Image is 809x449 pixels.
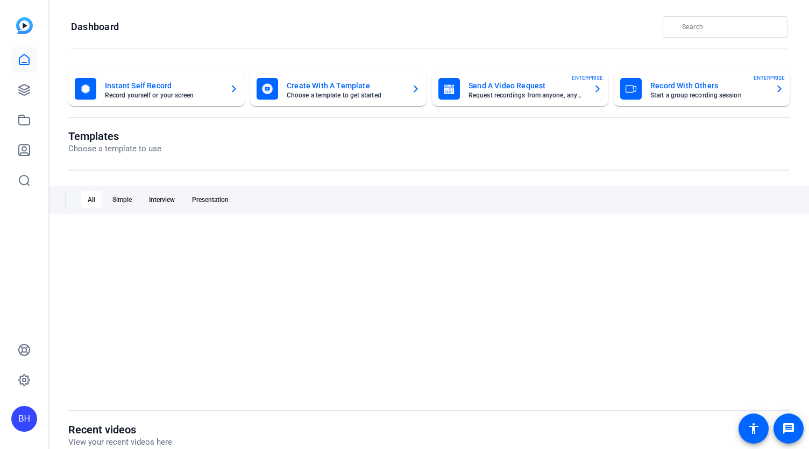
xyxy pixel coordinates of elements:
mat-card-title: Send A Video Request [469,79,585,92]
div: BH [11,406,37,432]
mat-card-subtitle: Start a group recording session [650,92,767,99]
mat-icon: message [782,422,795,435]
mat-card-title: Record With Others [650,79,767,92]
span: ENTERPRISE [572,74,603,82]
mat-card-title: Instant Self Record [105,79,221,92]
h1: Templates [68,130,161,143]
mat-card-subtitle: Choose a template to get started [287,92,403,99]
mat-card-subtitle: Request recordings from anyone, anywhere [469,92,585,99]
div: All [81,191,102,208]
mat-icon: accessibility [747,422,760,435]
h1: Dashboard [71,20,119,33]
mat-card-title: Create With A Template [287,79,403,92]
span: ENTERPRISE [754,74,785,82]
div: Presentation [186,191,235,208]
p: Choose a template to use [68,143,161,155]
button: Record With OthersStart a group recording sessionENTERPRISE [614,72,790,106]
h1: Recent videos [68,423,172,436]
div: Simple [106,191,138,208]
button: Create With A TemplateChoose a template to get started [250,72,427,106]
input: Search [682,20,779,33]
p: View your recent videos here [68,436,172,448]
mat-card-subtitle: Record yourself or your screen [105,92,221,99]
div: Interview [143,191,181,208]
img: blue-gradient.svg [16,17,33,34]
button: Instant Self RecordRecord yourself or your screen [68,72,245,106]
button: Send A Video RequestRequest recordings from anyone, anywhereENTERPRISE [432,72,608,106]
